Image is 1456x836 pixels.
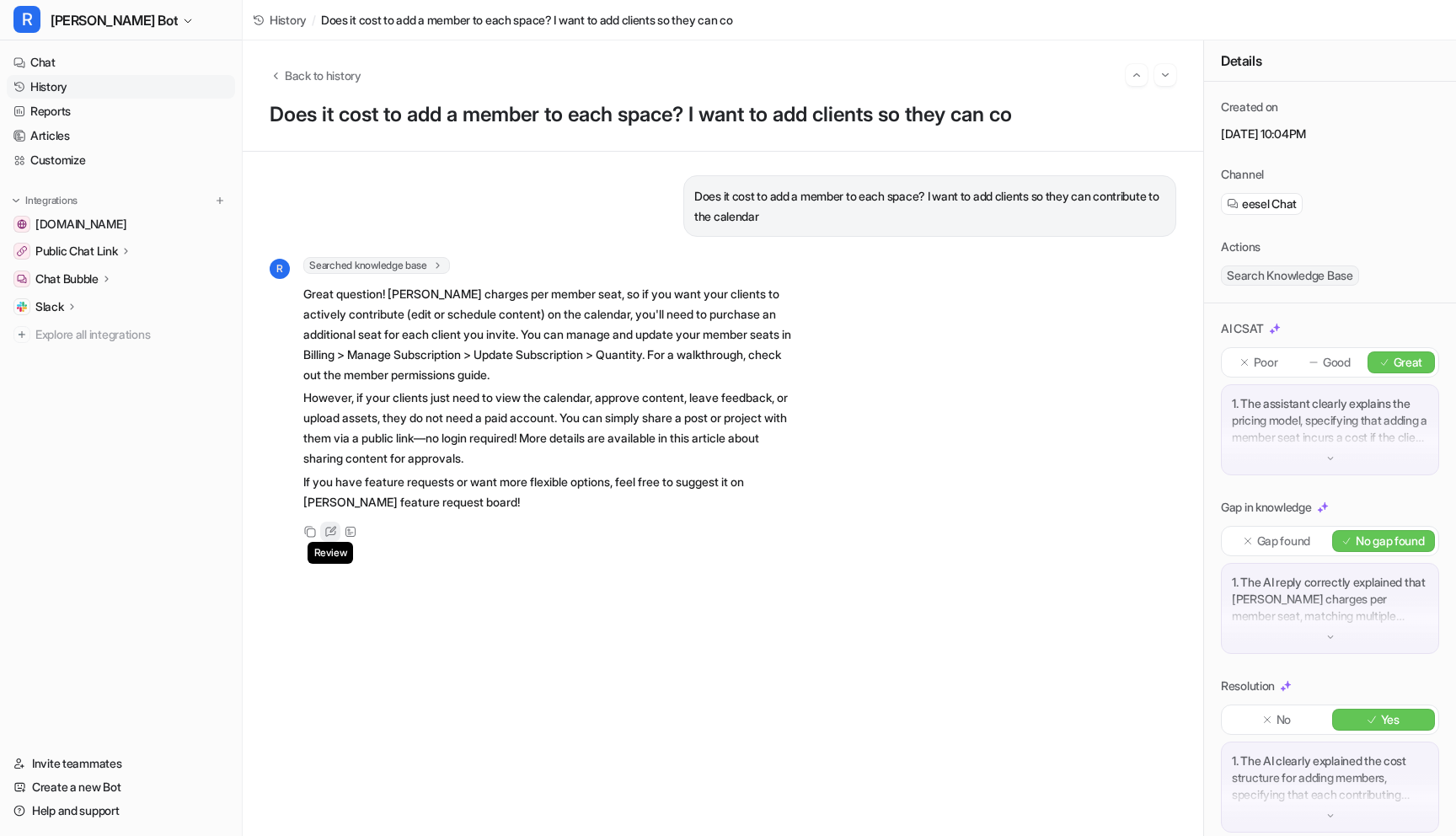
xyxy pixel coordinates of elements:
img: Chat Bubble [17,274,27,284]
img: expand menu [10,195,22,206]
p: No [1277,711,1291,728]
p: Chat Bubble [35,271,99,287]
span: [DOMAIN_NAME] [35,216,126,233]
span: Does it cost to add a member to each space? I want to add clients so they can co [321,11,733,29]
a: History [253,11,307,29]
p: Good [1323,354,1351,371]
p: Yes [1381,711,1400,728]
img: down-arrow [1325,810,1336,822]
p: Created on [1221,99,1278,115]
img: down-arrow [1325,631,1336,643]
p: If you have feature requests or want more flexible options, feel free to suggest it on [PERSON_NA... [303,472,796,512]
a: Create a new Bot [7,775,235,799]
p: No gap found [1356,533,1425,549]
span: / [312,11,316,29]
img: getrella.com [17,219,27,229]
img: menu_add.svg [214,195,226,206]
span: R [270,259,290,279]
span: Searched knowledge base [303,257,450,274]
p: [DATE] 10:04PM [1221,126,1439,142]
a: History [7,75,235,99]
span: Explore all integrations [35,321,228,348]
img: Slack [17,302,27,312]
p: Integrations [25,194,78,207]
p: Actions [1221,238,1261,255]
p: Poor [1254,354,1278,371]
button: Back to history [270,67,361,84]
p: Channel [1221,166,1264,183]
a: Chat [7,51,235,74]
img: eeselChat [1227,198,1239,210]
span: Back to history [285,67,361,84]
a: Invite teammates [7,752,235,775]
p: Resolution [1221,678,1275,694]
p: Does it cost to add a member to each space? I want to add clients so they can contribute to the c... [694,186,1165,227]
span: Search Knowledge Base [1221,265,1359,286]
p: 1. The AI reply correctly explained that [PERSON_NAME] charges per member seat, matching multiple... [1232,574,1428,624]
p: Gap in knowledge [1221,499,1312,516]
img: Previous session [1131,67,1143,83]
p: Slack [35,298,64,315]
p: 1. The assistant clearly explains the pricing model, specifying that adding a member seat incurs ... [1232,395,1428,446]
a: Articles [7,124,235,147]
button: Go to next session [1154,64,1176,86]
button: Integrations [7,192,83,209]
img: Next session [1159,67,1171,83]
p: Great [1394,354,1423,371]
p: 1. The AI clearly explained the cost structure for adding members, specifying that each contribut... [1232,753,1428,803]
span: History [270,11,307,29]
img: explore all integrations [13,326,30,343]
h1: Does it cost to add a member to each space? I want to add clients so they can co [270,103,1176,127]
a: Reports [7,99,235,123]
span: eesel Chat [1242,196,1297,212]
a: eesel Chat [1227,196,1297,212]
a: Explore all integrations [7,323,235,346]
span: R [13,6,40,33]
span: [PERSON_NAME] Bot [51,8,178,32]
p: Great question! [PERSON_NAME] charges per member seat, so if you want your clients to actively co... [303,284,796,385]
a: Customize [7,148,235,172]
div: Details [1204,40,1456,82]
p: Public Chat Link [35,243,118,260]
a: getrella.com[DOMAIN_NAME] [7,212,235,236]
a: Help and support [7,799,235,823]
p: Gap found [1257,533,1310,549]
img: Public Chat Link [17,246,27,256]
span: Review [308,542,354,564]
p: However, if your clients just need to view the calendar, approve content, leave feedback, or uplo... [303,388,796,469]
button: Go to previous session [1126,64,1148,86]
img: down-arrow [1325,453,1336,464]
p: AI CSAT [1221,320,1264,337]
